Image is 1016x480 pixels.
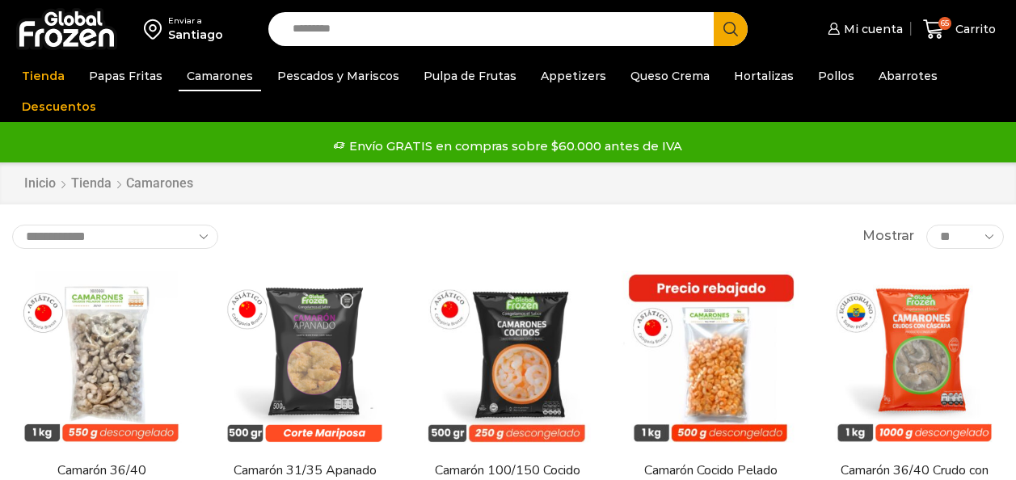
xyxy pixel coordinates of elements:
[126,175,193,191] h1: Camarones
[938,17,951,30] span: 65
[23,175,193,193] nav: Breadcrumb
[168,15,223,27] div: Enviar a
[269,61,407,91] a: Pescados y Mariscos
[726,61,802,91] a: Hortalizas
[714,12,748,46] button: Search button
[862,227,914,246] span: Mostrar
[919,11,1000,48] a: 65 Carrito
[144,15,168,43] img: address-field-icon.svg
[824,13,903,45] a: Mi cuenta
[179,61,261,91] a: Camarones
[168,27,223,43] div: Santiago
[12,225,218,249] select: Pedido de la tienda
[14,61,73,91] a: Tienda
[23,175,57,193] a: Inicio
[840,21,903,37] span: Mi cuenta
[622,61,718,91] a: Queso Crema
[871,61,946,91] a: Abarrotes
[415,61,525,91] a: Pulpa de Frutas
[533,61,614,91] a: Appetizers
[81,61,171,91] a: Papas Fritas
[810,61,862,91] a: Pollos
[70,175,112,193] a: Tienda
[951,21,996,37] span: Carrito
[14,91,104,122] a: Descuentos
